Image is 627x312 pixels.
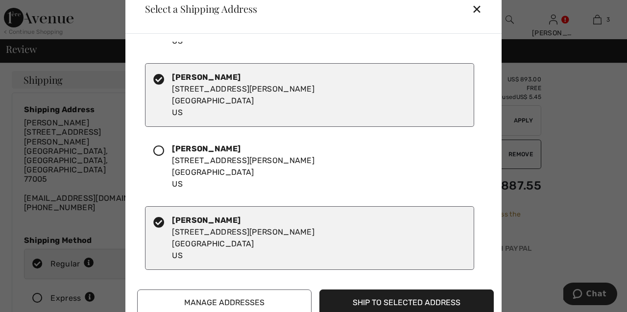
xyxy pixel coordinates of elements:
div: [STREET_ADDRESS][PERSON_NAME] [GEOGRAPHIC_DATA] US [172,215,314,262]
strong: [PERSON_NAME] [172,216,241,225]
div: [STREET_ADDRESS][PERSON_NAME] [GEOGRAPHIC_DATA] US [172,143,314,190]
strong: [PERSON_NAME] [172,72,241,82]
div: [STREET_ADDRESS][PERSON_NAME] [GEOGRAPHIC_DATA] US [172,72,314,119]
strong: [PERSON_NAME] [172,144,241,153]
div: Select a Shipping Address [137,4,257,14]
span: Chat [23,7,43,16]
